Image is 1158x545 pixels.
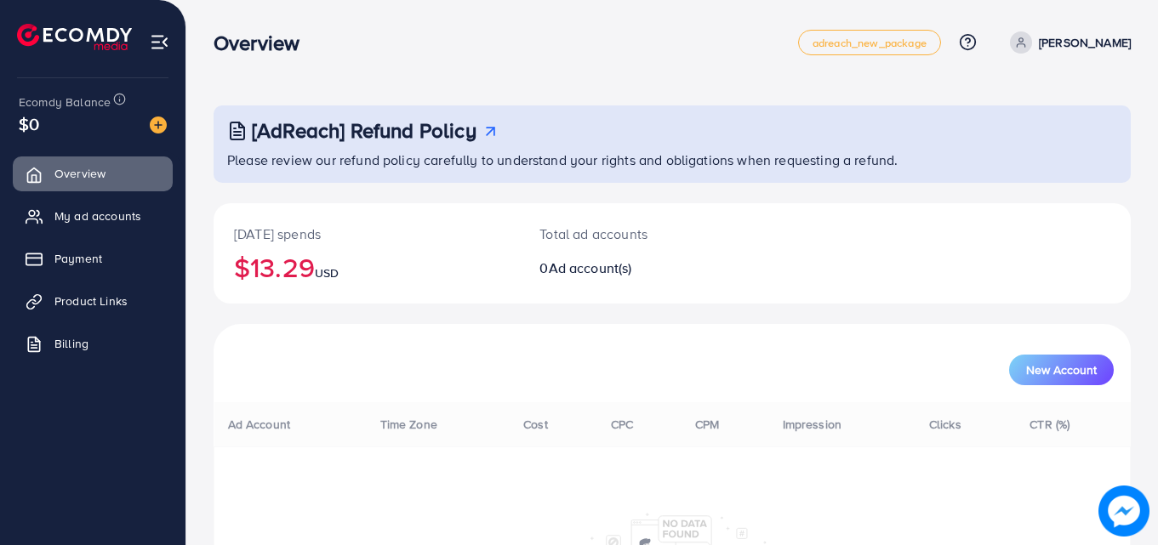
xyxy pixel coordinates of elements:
span: New Account [1026,364,1097,376]
h3: [AdReach] Refund Policy [252,118,476,143]
a: My ad accounts [13,199,173,233]
p: Please review our refund policy carefully to understand your rights and obligations when requesti... [227,150,1121,170]
span: Ad account(s) [549,258,632,277]
a: Overview [13,156,173,190]
h2: 0 [539,260,728,276]
span: Billing [54,335,88,352]
a: Billing [13,326,173,360]
p: Total ad accounts [539,224,728,244]
span: USD [315,264,339,281]
img: image [150,116,167,133]
span: Product Links [54,292,128,309]
span: adreach_new_package [813,37,927,48]
button: New Account [1009,355,1114,385]
a: adreach_new_package [798,30,941,55]
span: Payment [54,250,102,267]
h2: $13.29 [234,251,499,283]
h3: Overview [214,31,313,55]
span: $0 [19,111,39,136]
p: [DATE] spends [234,224,499,244]
span: Ecomdy Balance [19,94,111,111]
a: Payment [13,241,173,275]
a: [PERSON_NAME] [1003,31,1131,54]
span: Overview [54,165,106,182]
a: Product Links [13,284,173,318]
img: menu [150,32,169,52]
img: logo [17,24,132,50]
p: [PERSON_NAME] [1039,32,1131,53]
img: image [1098,485,1149,536]
span: My ad accounts [54,207,141,224]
